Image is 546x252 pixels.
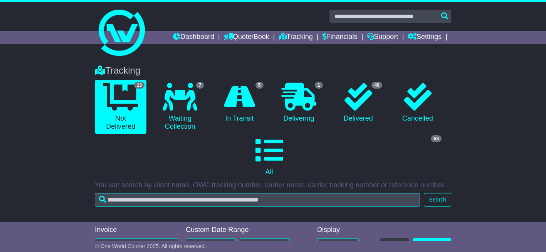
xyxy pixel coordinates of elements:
div: Invoice [95,226,178,234]
a: Support [367,31,398,44]
span: 53 [431,135,441,142]
a: CSV Export [413,238,451,252]
div: Custom Date Range [186,226,299,234]
span: 1 [315,82,323,89]
a: Dashboard [173,31,214,44]
a: 13 Not Delivered [95,80,146,134]
p: You can search by client name, OWC tracking number, carrier name, carrier tracking number or refe... [95,181,451,190]
div: Tracking [91,65,455,76]
button: Search [424,193,451,207]
a: Tracking [279,31,313,44]
span: 13 [134,82,144,89]
a: 5 In Transit [213,80,265,126]
a: 53 All [95,134,444,179]
span: 40 [371,82,382,89]
span: 5 [255,82,264,89]
span: 7 [196,82,204,89]
a: Cancelled [392,80,444,126]
span: © One World Courier 2025. All rights reserved. [95,243,206,249]
a: Quote/Book [224,31,269,44]
a: Settings [408,31,442,44]
a: 40 Delivered [333,80,384,126]
a: Financials [323,31,358,44]
a: 1 Delivering [273,80,325,126]
div: Display [317,226,359,234]
a: 7 Waiting Collection [154,80,206,134]
button: Refresh [380,238,409,252]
